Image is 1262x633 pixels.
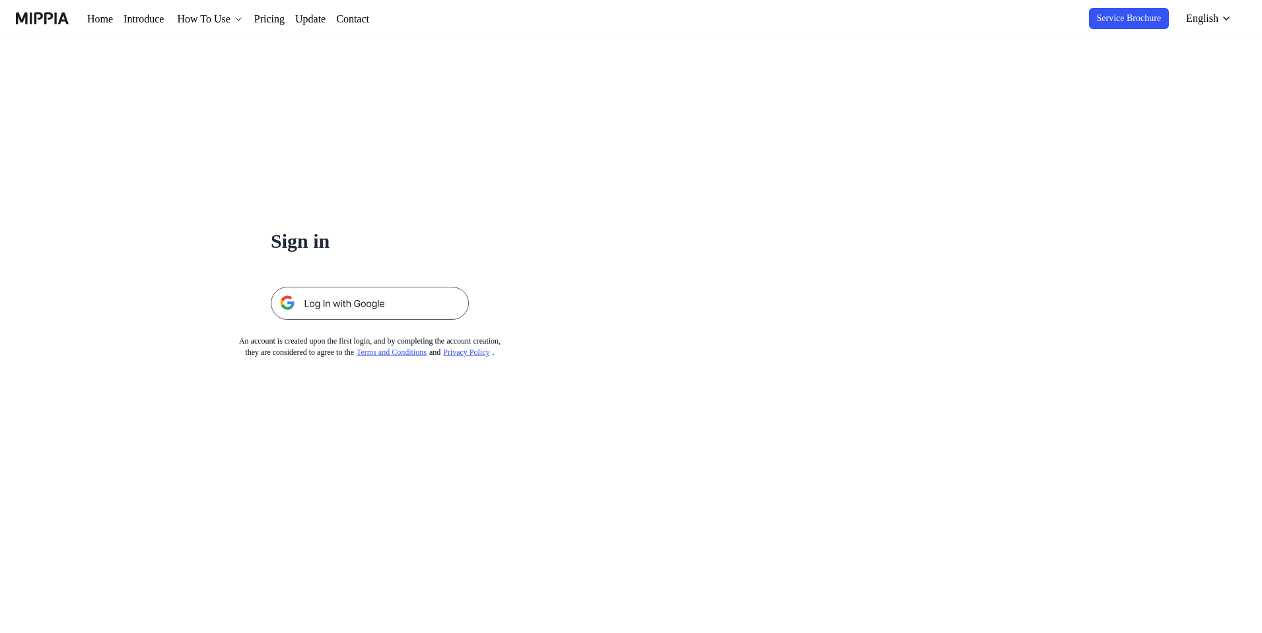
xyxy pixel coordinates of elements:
[269,11,302,27] a: Pricing
[1079,8,1168,29] button: Service Brochure
[1182,11,1221,26] div: English
[271,287,469,320] img: 구글 로그인 버튼
[359,11,399,27] a: Contact
[126,11,174,27] a: Introduce
[460,348,510,357] a: Privacy Policy
[271,227,469,255] h1: Sign in
[358,348,440,357] a: Terms and Conditions
[184,11,248,27] div: How To Use
[313,11,349,27] a: Update
[1174,5,1240,32] button: English
[184,11,259,27] button: How To Use
[87,11,116,27] a: Home
[217,336,523,358] div: An account is created upon the first login, and by completing the account creation, they are cons...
